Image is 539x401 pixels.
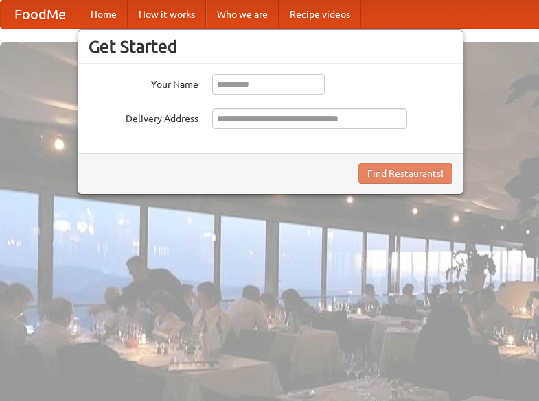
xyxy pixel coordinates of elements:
[89,108,198,125] label: Delivery Address
[279,1,361,28] a: Recipe videos
[128,1,206,28] a: How it works
[80,1,128,28] a: Home
[1,1,80,28] a: FoodMe
[89,74,198,91] label: Your Name
[206,1,279,28] a: Who we are
[89,36,452,57] h3: Get Started
[358,163,452,184] button: Find Restaurants!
